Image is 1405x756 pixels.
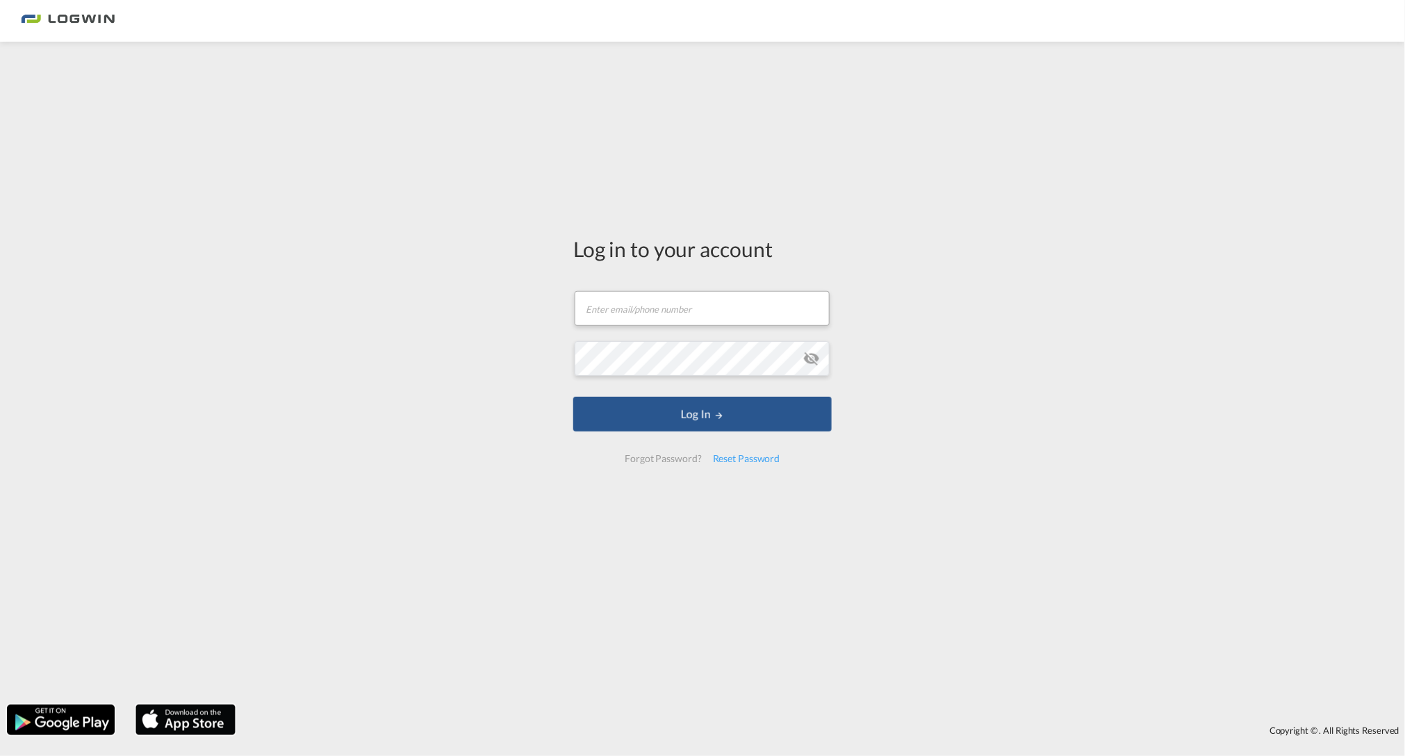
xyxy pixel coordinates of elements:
[707,446,786,471] div: Reset Password
[573,234,832,263] div: Log in to your account
[6,703,116,737] img: google.png
[573,397,832,432] button: LOGIN
[575,291,830,326] input: Enter email/phone number
[21,6,115,37] img: 2761ae10d95411efa20a1f5e0282d2d7.png
[243,718,1405,742] div: Copyright © . All Rights Reserved
[134,703,237,737] img: apple.png
[619,446,707,471] div: Forgot Password?
[803,350,820,367] md-icon: icon-eye-off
